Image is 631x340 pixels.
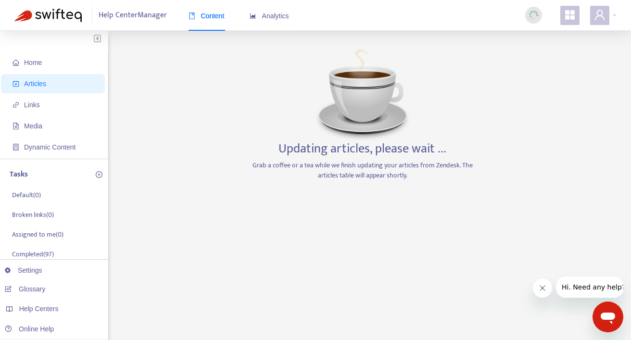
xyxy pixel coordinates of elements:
span: account-book [13,80,19,87]
span: Links [24,101,40,109]
span: Articles [24,80,46,88]
span: Analytics [250,12,289,20]
span: book [189,13,195,19]
span: user [594,9,606,21]
span: Dynamic Content [24,143,76,151]
span: Help Centers [19,305,59,313]
span: Media [24,122,42,130]
a: Glossary [5,285,45,293]
span: file-image [13,123,19,129]
p: Tasks [10,169,28,180]
a: Settings [5,266,42,274]
span: Help Center Manager [99,6,167,25]
span: Content [189,12,225,20]
p: Grab a coffee or a tea while we finish updating your articles from Zendesk. The articles table wi... [250,160,476,180]
img: sync_loading.0b5143dde30e3a21642e.gif [528,9,540,21]
span: plus-circle [96,171,102,178]
span: link [13,101,19,108]
span: area-chart [250,13,256,19]
a: Online Help [5,325,54,333]
iframe: Message from company [556,277,623,298]
span: Home [24,59,42,66]
span: home [13,59,19,66]
span: Hi. Need any help? [6,7,69,14]
p: Assigned to me ( 0 ) [12,229,63,239]
span: container [13,144,19,151]
span: appstore [564,9,576,21]
h3: Updating articles, please wait ... [278,141,446,157]
img: Coffee image [315,45,411,141]
p: Default ( 0 ) [12,190,41,200]
iframe: Close message [533,278,552,298]
p: Broken links ( 0 ) [12,210,54,220]
img: Swifteq [14,9,82,22]
p: Completed ( 97 ) [12,249,54,259]
iframe: Button to launch messaging window [593,302,623,332]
